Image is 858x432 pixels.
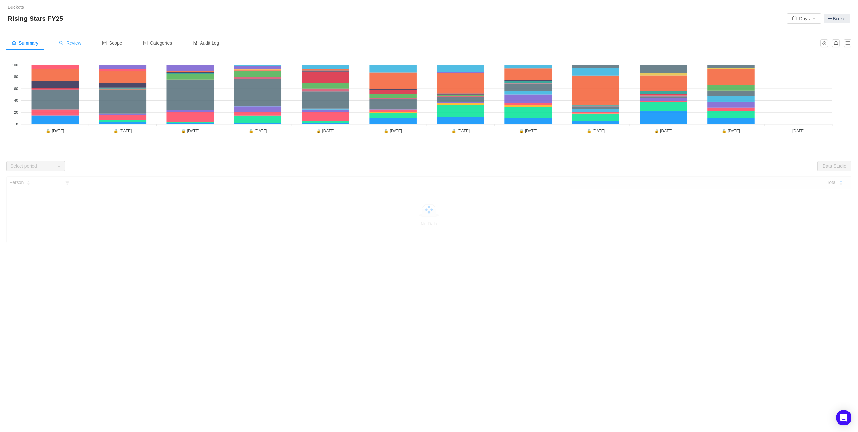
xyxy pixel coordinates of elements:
span: Rising Stars FY25 [8,13,67,24]
span: Audit Log [193,40,219,46]
a: Bucket [824,14,850,23]
i: icon: down [57,164,61,169]
tspan: 🔒 [DATE] [46,128,64,133]
span: Summary [12,40,38,46]
i: icon: control [102,41,107,45]
tspan: 🔒 [DATE] [249,128,267,133]
tspan: 40 [14,98,18,102]
i: icon: home [12,41,16,45]
tspan: 🔒 [DATE] [519,128,537,133]
tspan: 100 [12,63,18,67]
tspan: 🔒 [DATE] [384,128,402,133]
tspan: 🔒 [DATE] [316,128,334,133]
tspan: 0 [16,122,18,126]
a: Buckets [8,5,24,10]
div: Select period [10,163,54,169]
button: icon: bell [832,39,840,47]
tspan: 🔒 [DATE] [451,128,470,133]
tspan: 🔒 [DATE] [587,128,605,133]
i: icon: profile [143,41,148,45]
button: icon: calendarDaysicon: down [787,13,821,24]
tspan: 80 [14,75,18,79]
span: Scope [102,40,122,46]
span: Review [59,40,81,46]
i: icon: audit [193,41,197,45]
tspan: 🔒 [DATE] [113,128,132,133]
tspan: 🔒 [DATE] [181,128,199,133]
tspan: [DATE] [792,129,805,133]
button: icon: menu [844,39,851,47]
button: icon: team [820,39,828,47]
span: Categories [143,40,172,46]
i: icon: search [59,41,64,45]
tspan: 60 [14,87,18,91]
tspan: 20 [14,111,18,114]
tspan: 🔒 [DATE] [654,128,672,133]
div: Open Intercom Messenger [836,410,851,425]
tspan: 🔒 [DATE] [722,128,740,133]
